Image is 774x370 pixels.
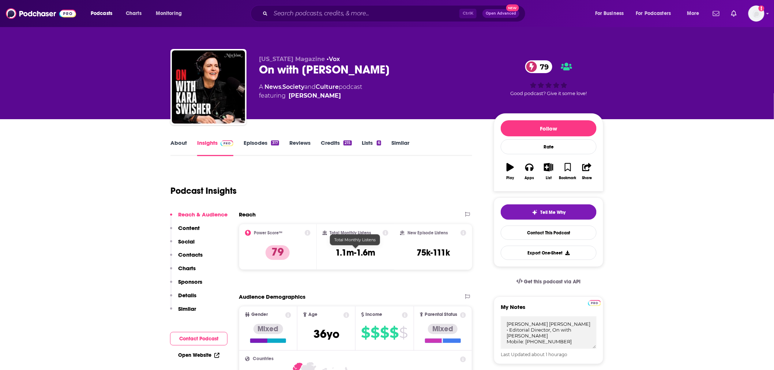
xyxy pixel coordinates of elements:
[259,56,325,63] span: [US_STATE] Magazine
[501,352,567,357] span: Last Updated: ago
[330,230,371,235] h2: Total Monthly Listens
[507,176,514,180] div: Play
[281,83,282,90] span: ,
[362,139,381,156] a: Lists6
[511,273,587,291] a: Get this podcast via API
[399,327,408,339] span: $
[501,139,597,154] div: Rate
[121,8,146,19] a: Charts
[590,8,633,19] button: open menu
[748,5,764,22] img: User Profile
[501,246,597,260] button: Export One-Sheet
[304,83,316,90] span: and
[178,292,196,299] p: Details
[390,327,399,339] span: $
[170,224,200,238] button: Content
[380,327,389,339] span: $
[501,158,520,185] button: Play
[91,8,112,19] span: Podcasts
[329,56,340,63] a: Vox
[170,139,187,156] a: About
[221,140,233,146] img: Podchaser Pro
[178,278,202,285] p: Sponsors
[259,83,362,100] div: A podcast
[486,12,516,15] span: Open Advanced
[289,91,341,100] a: Kara Swisher
[313,327,339,341] span: 36 yo
[86,8,122,19] button: open menu
[482,9,519,18] button: Open AdvancedNew
[371,327,380,339] span: $
[170,185,237,196] h1: Podcast Insights
[417,247,450,258] h3: 75k-111k
[595,8,624,19] span: For Business
[631,8,682,19] button: open menu
[170,238,195,252] button: Social
[501,204,597,220] button: tell me why sparkleTell Me Why
[156,8,182,19] span: Monitoring
[251,312,268,317] span: Gender
[126,8,142,19] span: Charts
[578,158,597,185] button: Share
[254,230,282,235] h2: Power Score™
[178,211,228,218] p: Reach & Audience
[533,60,552,73] span: 79
[321,139,352,156] a: Credits215
[253,324,283,334] div: Mixed
[170,305,196,319] button: Similar
[748,5,764,22] span: Logged in as hmill
[459,9,477,18] span: Ctrl K
[334,237,376,242] span: Total Monthly Listens
[377,140,381,146] div: 6
[506,4,519,11] span: New
[425,312,457,317] span: Parental Status
[178,265,196,272] p: Charts
[327,56,340,63] span: •
[178,251,203,258] p: Contacts
[271,8,459,19] input: Search podcasts, credits, & more...
[728,7,740,20] a: Show notifications dropdown
[501,303,597,316] label: My Notes
[259,91,362,100] span: featuring
[525,60,552,73] a: 79
[6,7,76,20] img: Podchaser - Follow, Share and Rate Podcasts
[239,211,256,218] h2: Reach
[271,140,279,146] div: 317
[546,176,552,180] div: List
[682,8,709,19] button: open menu
[308,312,318,317] span: Age
[501,226,597,240] a: Contact This Podcast
[343,140,352,146] div: 215
[289,139,311,156] a: Reviews
[170,278,202,292] button: Sponsors
[558,158,577,185] button: Bookmark
[361,327,370,339] span: $
[559,176,576,180] div: Bookmark
[366,312,383,317] span: Income
[582,176,592,180] div: Share
[197,139,233,156] a: InsightsPodchaser Pro
[687,8,699,19] span: More
[428,324,458,334] div: Mixed
[170,292,196,305] button: Details
[178,224,200,231] p: Content
[748,5,764,22] button: Show profile menu
[170,211,228,224] button: Reach & Audience
[335,247,375,258] h3: 1.1m-1.6m
[178,352,219,358] a: Open Website
[170,332,228,346] button: Contact Podcast
[178,305,196,312] p: Similar
[759,5,764,11] svg: Add a profile image
[172,50,245,124] img: On with Kara Swisher
[266,245,290,260] p: 79
[531,352,559,357] span: about 1 hour
[244,139,279,156] a: Episodes317
[316,83,339,90] a: Culture
[501,316,597,349] textarea: [PERSON_NAME] [PERSON_NAME] • Editorial Director, On with [PERSON_NAME] Mobile: [PHONE_NUMBER] [P...
[282,83,304,90] a: Society
[258,5,533,22] div: Search podcasts, credits, & more...
[588,299,601,306] a: Pro website
[264,83,281,90] a: News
